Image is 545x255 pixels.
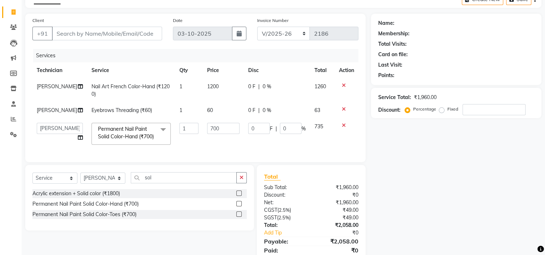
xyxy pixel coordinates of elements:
[311,246,364,255] div: ₹0
[207,107,213,113] span: 60
[173,17,183,24] label: Date
[259,206,311,214] div: ( )
[37,107,77,113] span: [PERSON_NAME]
[203,62,244,79] th: Price
[248,83,255,90] span: 0 F
[37,83,77,90] span: [PERSON_NAME]
[259,214,311,222] div: ( )
[32,27,53,40] button: +91
[378,72,394,79] div: Points:
[276,125,277,133] span: |
[264,214,277,221] span: SGST
[414,94,437,101] div: ₹1,960.00
[264,207,277,213] span: CGST
[259,222,311,229] div: Total:
[301,125,306,133] span: %
[279,207,290,213] span: 2.5%
[259,184,311,191] div: Sub Total:
[33,49,364,62] div: Services
[179,107,182,113] span: 1
[154,133,157,140] a: x
[311,184,364,191] div: ₹1,960.00
[131,172,237,183] input: Search or Scan
[447,106,458,112] label: Fixed
[311,214,364,222] div: ₹49.00
[264,173,281,180] span: Total
[378,94,411,101] div: Service Total:
[52,27,162,40] input: Search by Name/Mobile/Email/Code
[378,40,407,48] div: Total Visits:
[263,107,271,114] span: 0 %
[278,215,289,220] span: 2.5%
[91,83,170,97] span: Nail Art French Color-Hand (₹1200)
[87,62,175,79] th: Service
[32,211,137,218] div: Permanent Nail Paint Solid Color-Toes (₹700)
[179,83,182,90] span: 1
[259,237,311,246] div: Payable:
[378,30,410,37] div: Membership:
[378,19,394,27] div: Name:
[378,61,402,69] div: Last Visit:
[258,107,260,114] span: |
[32,200,139,208] div: Permanent Nail Paint Solid Color-Hand (₹700)
[320,229,364,237] div: ₹0
[311,237,364,246] div: ₹2,058.00
[311,191,364,199] div: ₹0
[270,125,273,133] span: F
[378,51,408,58] div: Card on file:
[257,17,289,24] label: Invoice Number
[311,222,364,229] div: ₹2,058.00
[98,126,154,140] span: Permanent Nail Paint Solid Color-Hand (₹700)
[258,83,260,90] span: |
[248,107,255,114] span: 0 F
[259,229,320,237] a: Add Tip
[207,83,219,90] span: 1200
[314,83,326,90] span: 1260
[32,62,87,79] th: Technician
[413,106,436,112] label: Percentage
[259,191,311,199] div: Discount:
[91,107,152,113] span: Eyebrows Threading (₹60)
[259,246,311,255] div: Paid:
[311,206,364,214] div: ₹49.00
[32,17,44,24] label: Client
[244,62,310,79] th: Disc
[335,62,358,79] th: Action
[175,62,203,79] th: Qty
[311,199,364,206] div: ₹1,960.00
[32,190,120,197] div: Acrylic extension + Solid color (₹1800)
[310,62,335,79] th: Total
[314,123,323,130] span: 735
[259,199,311,206] div: Net:
[378,106,401,114] div: Discount:
[314,107,320,113] span: 63
[263,83,271,90] span: 0 %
